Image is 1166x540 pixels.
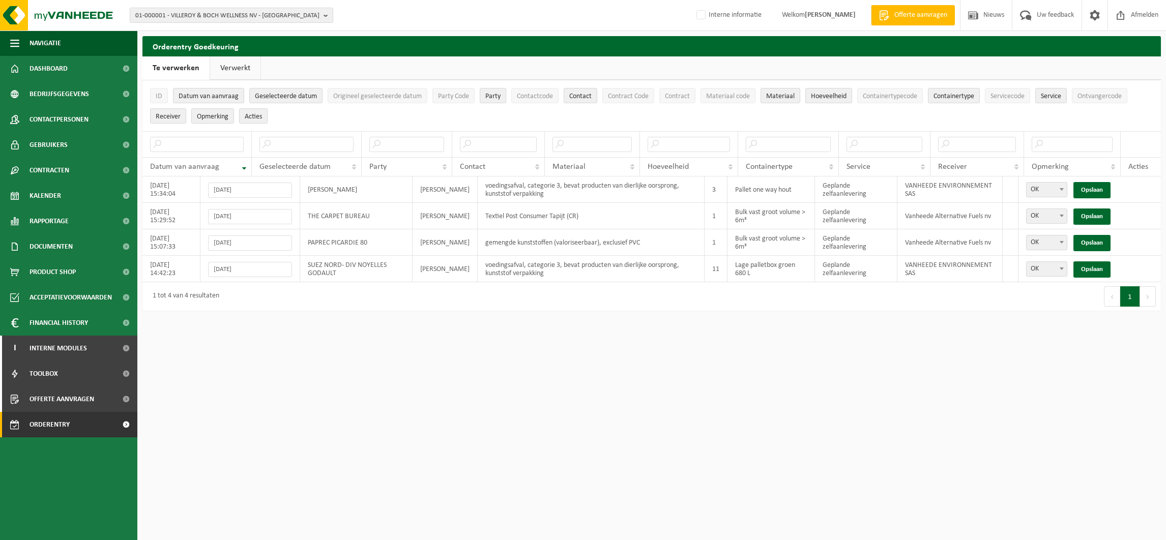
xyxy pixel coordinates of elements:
td: Geplande zelfaanlevering [815,203,897,229]
button: PartyParty: Activate to sort [480,88,506,103]
td: 11 [705,256,727,282]
span: Service [847,163,870,171]
td: gemengde kunststoffen (valoriseerbaar), exclusief PVC [478,229,705,256]
span: Opmerking [197,113,228,121]
td: [PERSON_NAME] [413,256,478,282]
span: Bedrijfsgegevens [30,81,89,107]
span: OK [1027,262,1067,276]
button: Geselecteerde datumGeselecteerde datum: Activate to sort [249,88,323,103]
a: Opslaan [1073,208,1111,225]
span: Offerte aanvragen [30,386,94,412]
button: Previous [1104,286,1120,307]
td: Geplande zelfaanlevering [815,229,897,256]
span: Materiaal code [706,93,750,100]
button: HoeveelheidHoeveelheid: Activate to sort [805,88,852,103]
button: Contract CodeContract Code: Activate to sort [602,88,654,103]
span: Acceptatievoorwaarden [30,285,112,310]
button: ReceiverReceiver: Activate to sort [150,108,186,124]
span: Hoeveelheid [811,93,847,100]
span: Orderentry Goedkeuring [30,412,115,437]
td: PAPREC PICARDIE 80 [300,229,413,256]
span: Geselecteerde datum [259,163,331,171]
span: Containertypecode [863,93,917,100]
label: Interne informatie [694,8,762,23]
td: [DATE] 15:07:33 [142,229,200,256]
span: Financial History [30,310,88,336]
td: 3 [705,176,727,203]
td: [DATE] 15:34:04 [142,176,200,203]
span: Navigatie [30,31,61,56]
td: [PERSON_NAME] [413,203,478,229]
span: Gebruikers [30,132,68,158]
span: Documenten [30,234,73,259]
td: VANHEEDE ENVIRONNEMENT SAS [897,176,1003,203]
td: 1 [705,229,727,256]
span: Offerte aanvragen [892,10,950,20]
td: [DATE] 14:42:23 [142,256,200,282]
span: OK [1026,261,1067,277]
a: Opslaan [1073,182,1111,198]
span: Contactpersonen [30,107,89,132]
span: Rapportage [30,208,69,234]
td: Vanheede Alternative Fuels nv [897,229,1003,256]
td: [PERSON_NAME] [300,176,413,203]
span: Product Shop [30,259,76,285]
strong: [PERSON_NAME] [805,11,856,19]
span: Party [369,163,387,171]
span: Service [1041,93,1061,100]
a: Opslaan [1073,235,1111,251]
button: ServiceService: Activate to sort [1035,88,1067,103]
span: 01-000001 - VILLEROY & BOCH WELLNESS NV - [GEOGRAPHIC_DATA] [135,8,319,23]
td: [PERSON_NAME] [413,229,478,256]
td: Bulk vast groot volume > 6m³ [727,203,815,229]
button: MateriaalMateriaal: Activate to sort [761,88,800,103]
td: Bulk vast groot volume > 6m³ [727,229,815,256]
td: Geplande zelfaanlevering [815,176,897,203]
span: OK [1027,235,1067,250]
span: Containertype [746,163,793,171]
span: Ontvangercode [1077,93,1122,100]
span: Acties [1128,163,1148,171]
span: Receiver [938,163,967,171]
button: IDID: Activate to sort [150,88,168,103]
td: THE CARPET BUREAU [300,203,413,229]
span: Contactcode [517,93,553,100]
td: Pallet one way hout [727,176,815,203]
span: Contact [460,163,485,171]
td: voedingsafval, categorie 3, bevat producten van dierlijke oorsprong, kunststof verpakking [478,256,705,282]
button: ContactContact: Activate to sort [564,88,597,103]
span: Party [485,93,501,100]
span: OK [1027,209,1067,223]
button: Next [1140,286,1156,307]
button: Datum van aanvraagDatum van aanvraag: Activate to remove sorting [173,88,244,103]
span: Receiver [156,113,181,121]
span: Contract Code [608,93,649,100]
span: Toolbox [30,361,58,386]
h2: Orderentry Goedkeuring [142,36,1161,56]
td: SUEZ NORD- DIV NOYELLES GODAULT [300,256,413,282]
span: Materiaal [766,93,795,100]
span: Dashboard [30,56,68,81]
button: Acties [239,108,268,124]
span: OK [1027,183,1067,197]
td: [PERSON_NAME] [413,176,478,203]
span: OK [1026,182,1067,197]
a: Te verwerken [142,56,210,80]
span: OK [1026,235,1067,250]
span: Servicecode [990,93,1025,100]
span: Datum van aanvraag [179,93,239,100]
a: Offerte aanvragen [871,5,955,25]
span: Interne modules [30,336,87,361]
span: Opmerking [1032,163,1069,171]
button: 1 [1120,286,1140,307]
button: Materiaal codeMateriaal code: Activate to sort [701,88,755,103]
td: [DATE] 15:29:52 [142,203,200,229]
span: Contract [665,93,690,100]
button: 01-000001 - VILLEROY & BOCH WELLNESS NV - [GEOGRAPHIC_DATA] [130,8,333,23]
td: 1 [705,203,727,229]
div: 1 tot 4 van 4 resultaten [148,287,219,306]
button: Origineel geselecteerde datumOrigineel geselecteerde datum: Activate to sort [328,88,427,103]
button: Party CodeParty Code: Activate to sort [432,88,475,103]
span: I [10,336,19,361]
td: Vanheede Alternative Fuels nv [897,203,1003,229]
